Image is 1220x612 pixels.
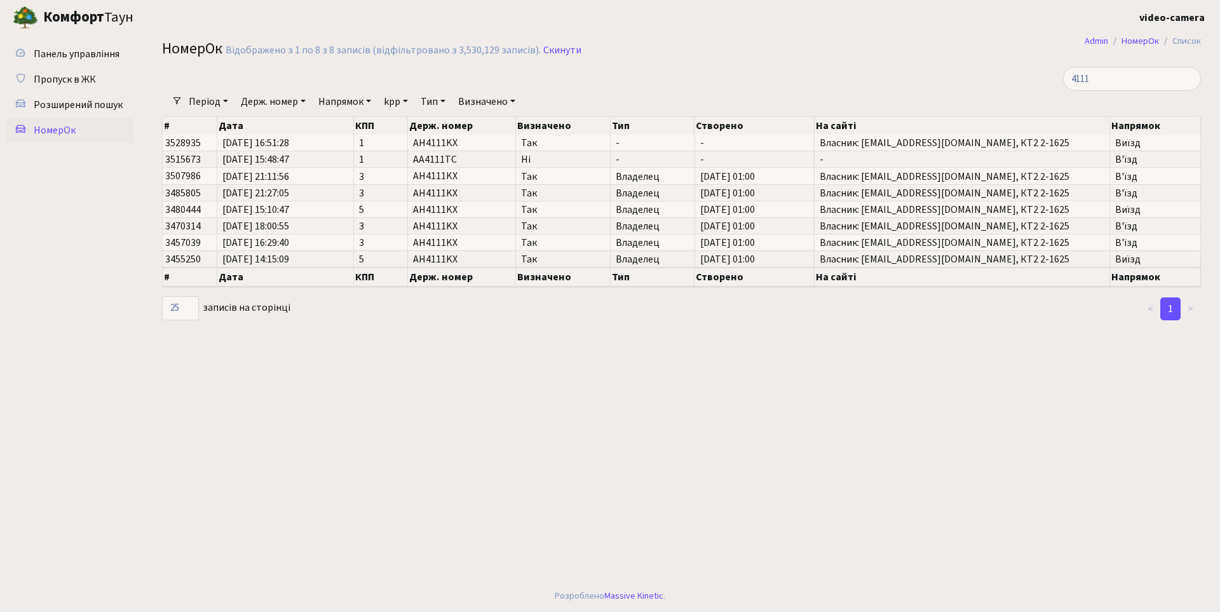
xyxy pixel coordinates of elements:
[222,172,348,182] span: [DATE] 21:11:56
[1160,297,1181,320] a: 1
[1115,205,1195,215] span: Виїзд
[700,221,810,231] span: [DATE] 01:00
[359,138,402,148] span: 1
[521,138,606,148] span: Так
[820,254,1104,264] span: Власник: [EMAIL_ADDRESS][DOMAIN_NAME], КТ2 2-1625
[413,170,457,184] span: AH4111KX
[354,268,408,287] th: КПП
[815,268,1110,287] th: На сайті
[162,296,199,320] select: записів на сторінці
[1122,34,1159,48] a: НомерОк
[1110,268,1201,287] th: Напрямок
[521,154,606,165] span: Ні
[1085,34,1108,48] a: Admin
[34,72,96,86] span: Пропуск в ЖК
[616,138,689,148] span: -
[354,117,408,135] th: КПП
[222,238,348,248] span: [DATE] 16:29:40
[413,153,457,167] span: AA4111TC
[379,91,413,112] a: kpp
[413,203,457,217] span: AH4111KX
[222,138,348,148] span: [DATE] 16:51:28
[6,41,133,67] a: Панель управління
[611,117,695,135] th: Тип
[413,136,457,150] span: AH4111KX
[165,203,201,217] span: 3480444
[163,117,217,135] th: #
[1115,154,1195,165] span: В'їзд
[408,268,516,287] th: Держ. номер
[162,37,222,60] span: НомерОк
[413,186,457,200] span: AH4111KX
[416,91,451,112] a: Тип
[413,236,457,250] span: AH4111KX
[408,117,516,135] th: Держ. номер
[165,252,201,266] span: 3455250
[222,188,348,198] span: [DATE] 21:27:05
[222,221,348,231] span: [DATE] 18:00:55
[453,91,520,112] a: Визначено
[313,91,376,112] a: Напрямок
[165,136,201,150] span: 3528935
[700,172,810,182] span: [DATE] 01:00
[165,170,201,184] span: 3507986
[611,268,695,287] th: Тип
[815,117,1110,135] th: На сайті
[521,238,606,248] span: Так
[820,238,1104,248] span: Власник: [EMAIL_ADDRESS][DOMAIN_NAME], КТ2 2-1625
[516,268,611,287] th: Визначено
[359,188,402,198] span: 3
[695,117,815,135] th: Створено
[222,205,348,215] span: [DATE] 15:10:47
[700,138,810,148] span: -
[820,221,1104,231] span: Власник: [EMAIL_ADDRESS][DOMAIN_NAME], КТ2 2-1625
[43,7,104,27] b: Комфорт
[359,172,402,182] span: 3
[6,92,133,118] a: Розширений пошук
[521,254,606,264] span: Так
[165,219,201,233] span: 3470314
[6,67,133,92] a: Пропуск в ЖК
[1115,221,1195,231] span: В'їзд
[34,47,119,61] span: Панель управління
[521,188,606,198] span: Так
[34,123,76,137] span: НомерОк
[1159,34,1201,48] li: Список
[236,91,311,112] a: Держ. номер
[820,188,1104,198] span: Власник: [EMAIL_ADDRESS][DOMAIN_NAME], КТ2 2-1625
[13,5,38,31] img: logo.png
[700,254,810,264] span: [DATE] 01:00
[616,172,689,182] span: Владелец
[516,117,611,135] th: Визначено
[700,238,810,248] span: [DATE] 01:00
[359,205,402,215] span: 5
[163,268,217,287] th: #
[616,254,689,264] span: Владелец
[226,44,541,57] div: Відображено з 1 по 8 з 8 записів (відфільтровано з 3,530,129 записів).
[413,219,457,233] span: AH4111KX
[604,589,663,602] a: Massive Kinetic
[413,252,457,266] span: AH4111KX
[616,154,689,165] span: -
[521,205,606,215] span: Так
[1115,172,1195,182] span: В'їзд
[359,221,402,231] span: 3
[1066,28,1220,55] nav: breadcrumb
[555,589,665,603] div: Розроблено .
[159,7,191,28] button: Переключити навігацію
[616,188,689,198] span: Владелец
[359,154,402,165] span: 1
[1139,10,1205,25] a: video-camera
[217,117,354,135] th: Дата
[820,172,1104,182] span: Власник: [EMAIL_ADDRESS][DOMAIN_NAME], КТ2 2-1625
[1115,238,1195,248] span: В'їзд
[165,186,201,200] span: 3485805
[359,238,402,248] span: 3
[162,296,290,320] label: записів на сторінці
[820,154,1104,165] span: -
[165,236,201,250] span: 3457039
[1139,11,1205,25] b: video-camera
[820,205,1104,215] span: Власник: [EMAIL_ADDRESS][DOMAIN_NAME], КТ2 2-1625
[359,254,402,264] span: 5
[165,153,201,167] span: 3515673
